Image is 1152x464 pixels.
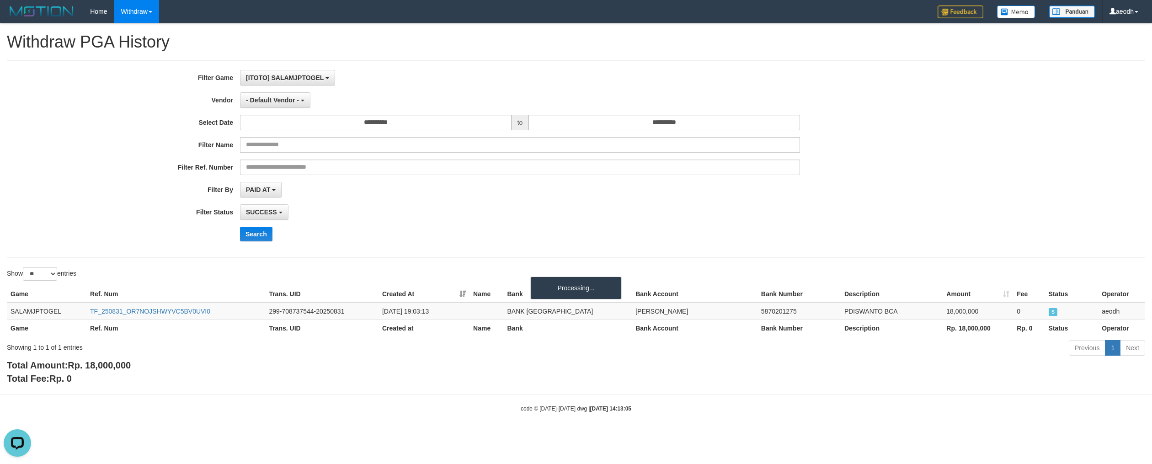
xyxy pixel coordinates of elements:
[1098,286,1145,303] th: Operator
[521,405,631,412] small: code © [DATE]-[DATE] dwg |
[530,277,622,299] div: Processing...
[469,286,503,303] th: Name
[590,405,631,412] strong: [DATE] 14:13:05
[632,303,757,320] td: [PERSON_NAME]
[757,303,841,320] td: 5870201275
[841,320,943,336] th: Description
[632,320,757,336] th: Bank Account
[1098,320,1145,336] th: Operator
[246,208,277,216] span: SUCCESS
[1098,303,1145,320] td: aeodh
[379,303,469,320] td: [DATE] 19:03:13
[7,339,473,352] div: Showing 1 to 1 of 1 entries
[1069,340,1105,356] a: Previous
[943,320,1013,336] th: Rp. 18,000,000
[7,5,76,18] img: MOTION_logo.png
[379,320,469,336] th: Created at
[504,320,632,336] th: Bank
[240,182,282,197] button: PAID AT
[246,74,324,81] span: [ITOTO] SALAMJPTOGEL
[504,303,632,320] td: BANK [GEOGRAPHIC_DATA]
[841,303,943,320] td: PDISWANTO BCA
[4,4,31,31] button: Open LiveChat chat widget
[1105,340,1120,356] a: 1
[240,92,310,108] button: - Default Vendor -
[23,267,57,281] select: Showentries
[86,320,265,336] th: Ref. Num
[1045,286,1099,303] th: Status
[240,204,288,220] button: SUCCESS
[1120,340,1145,356] a: Next
[938,5,983,18] img: Feedback.jpg
[469,320,503,336] th: Name
[246,96,299,104] span: - Default Vendor -
[7,373,72,384] b: Total Fee:
[49,373,72,384] span: Rp. 0
[1049,5,1095,18] img: panduan.png
[246,186,270,193] span: PAID AT
[90,308,210,315] a: TF_250831_OR7NOJSHWYVC5BV0UVI0
[240,227,272,241] button: Search
[7,320,86,336] th: Game
[7,33,1145,51] h1: Withdraw PGA History
[265,286,378,303] th: Trans. UID
[1045,320,1099,336] th: Status
[943,286,1013,303] th: Amount: activate to sort column ascending
[265,303,378,320] td: 299-708737544-20250831
[240,70,335,85] button: [ITOTO] SALAMJPTOGEL
[1013,303,1045,320] td: 0
[841,286,943,303] th: Description
[504,286,632,303] th: Bank
[1013,286,1045,303] th: Fee
[265,320,378,336] th: Trans. UID
[7,286,86,303] th: Game
[7,303,86,320] td: SALAMJPTOGEL
[632,286,757,303] th: Bank Account
[997,5,1035,18] img: Button%20Memo.svg
[86,286,265,303] th: Ref. Num
[512,115,529,130] span: to
[7,360,131,370] b: Total Amount:
[943,303,1013,320] td: 18,000,000
[68,360,131,370] span: Rp. 18,000,000
[1049,308,1058,316] span: SUCCESS
[757,320,841,336] th: Bank Number
[379,286,469,303] th: Created At: activate to sort column ascending
[1013,320,1045,336] th: Rp. 0
[7,267,76,281] label: Show entries
[757,286,841,303] th: Bank Number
